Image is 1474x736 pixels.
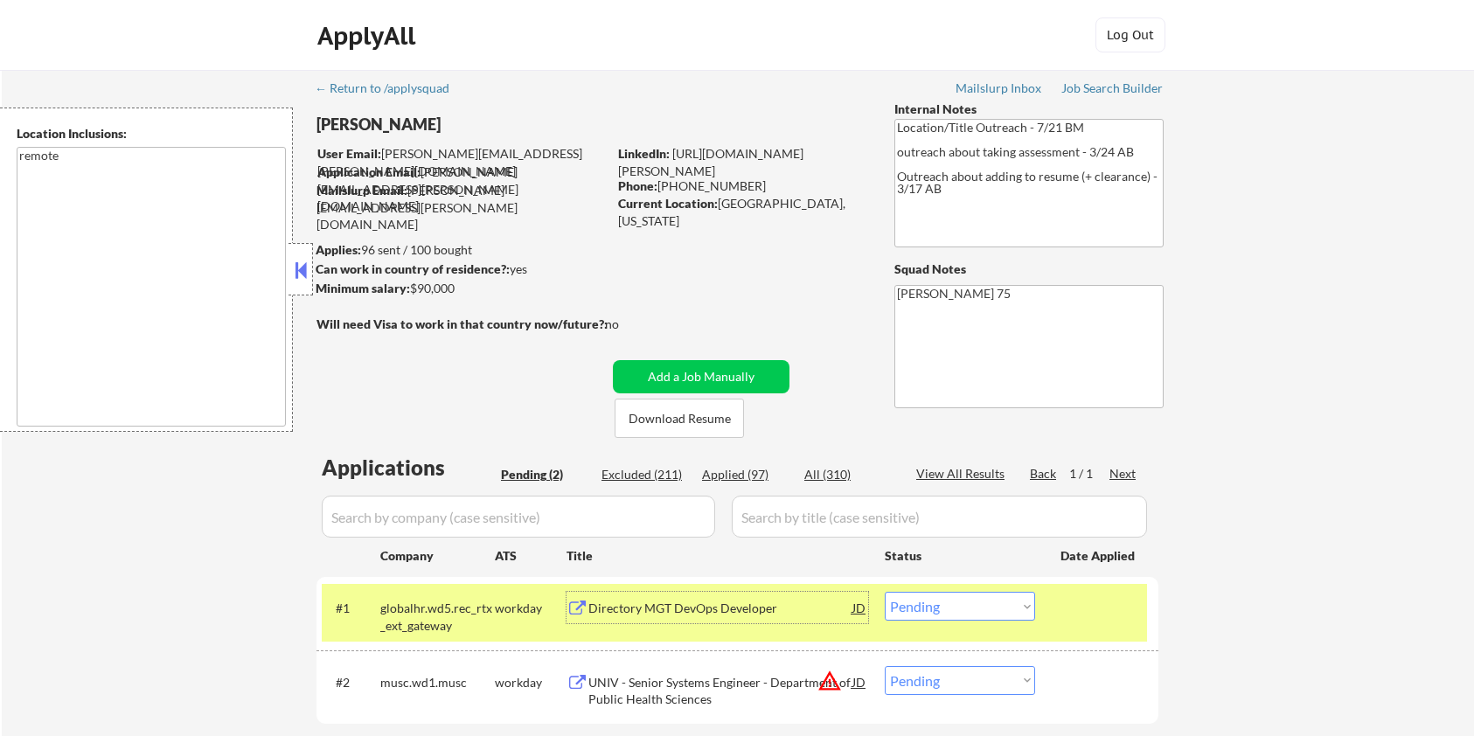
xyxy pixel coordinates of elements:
[336,600,366,617] div: #1
[316,242,361,257] strong: Applies:
[1069,465,1109,483] div: 1 / 1
[618,146,670,161] strong: LinkedIn:
[316,182,607,233] div: [PERSON_NAME][EMAIL_ADDRESS][PERSON_NAME][DOMAIN_NAME]
[1109,465,1137,483] div: Next
[618,146,803,178] a: [URL][DOMAIN_NAME][PERSON_NAME]
[495,547,567,565] div: ATS
[1060,547,1137,565] div: Date Applied
[315,82,466,94] div: ← Return to /applysquad
[1095,17,1165,52] button: Log Out
[317,145,607,179] div: [PERSON_NAME][EMAIL_ADDRESS][PERSON_NAME][DOMAIN_NAME]
[501,466,588,483] div: Pending (2)
[17,125,286,142] div: Location Inclusions:
[316,241,607,259] div: 96 sent / 100 bought
[894,260,1164,278] div: Squad Notes
[885,539,1035,571] div: Status
[618,195,866,229] div: [GEOGRAPHIC_DATA], [US_STATE]
[618,178,657,193] strong: Phone:
[732,496,1147,538] input: Search by title (case sensitive)
[588,674,852,708] div: UNIV - Senior Systems Engineer - Department of Public Health Sciences
[916,465,1010,483] div: View All Results
[618,177,866,195] div: [PHONE_NUMBER]
[817,669,842,693] button: warning_amber
[316,183,407,198] strong: Mailslurp Email:
[567,547,868,565] div: Title
[804,466,892,483] div: All (310)
[316,114,676,135] div: [PERSON_NAME]
[605,316,655,333] div: no
[316,316,608,331] strong: Will need Visa to work in that country now/future?:
[601,466,689,483] div: Excluded (211)
[317,21,421,51] div: ApplyAll
[316,260,601,278] div: yes
[1061,82,1164,94] div: Job Search Builder
[322,457,495,478] div: Applications
[315,81,466,99] a: ← Return to /applysquad
[894,101,1164,118] div: Internal Notes
[588,600,852,617] div: Directory MGT DevOps Developer
[322,496,715,538] input: Search by company (case sensitive)
[1030,465,1058,483] div: Back
[615,399,744,438] button: Download Resume
[316,280,607,297] div: $90,000
[380,547,495,565] div: Company
[613,360,789,393] button: Add a Job Manually
[956,81,1043,99] a: Mailslurp Inbox
[336,674,366,691] div: #2
[1061,81,1164,99] a: Job Search Builder
[618,196,718,211] strong: Current Location:
[851,666,868,698] div: JD
[956,82,1043,94] div: Mailslurp Inbox
[380,674,495,691] div: musc.wd1.musc
[317,163,607,215] div: [PERSON_NAME][EMAIL_ADDRESS][PERSON_NAME][DOMAIN_NAME]
[316,281,410,295] strong: Minimum salary:
[317,164,421,179] strong: Application Email:
[316,261,510,276] strong: Can work in country of residence?:
[317,146,381,161] strong: User Email:
[495,674,567,691] div: workday
[495,600,567,617] div: workday
[380,600,495,634] div: globalhr.wd5.rec_rtx_ext_gateway
[702,466,789,483] div: Applied (97)
[851,592,868,623] div: JD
